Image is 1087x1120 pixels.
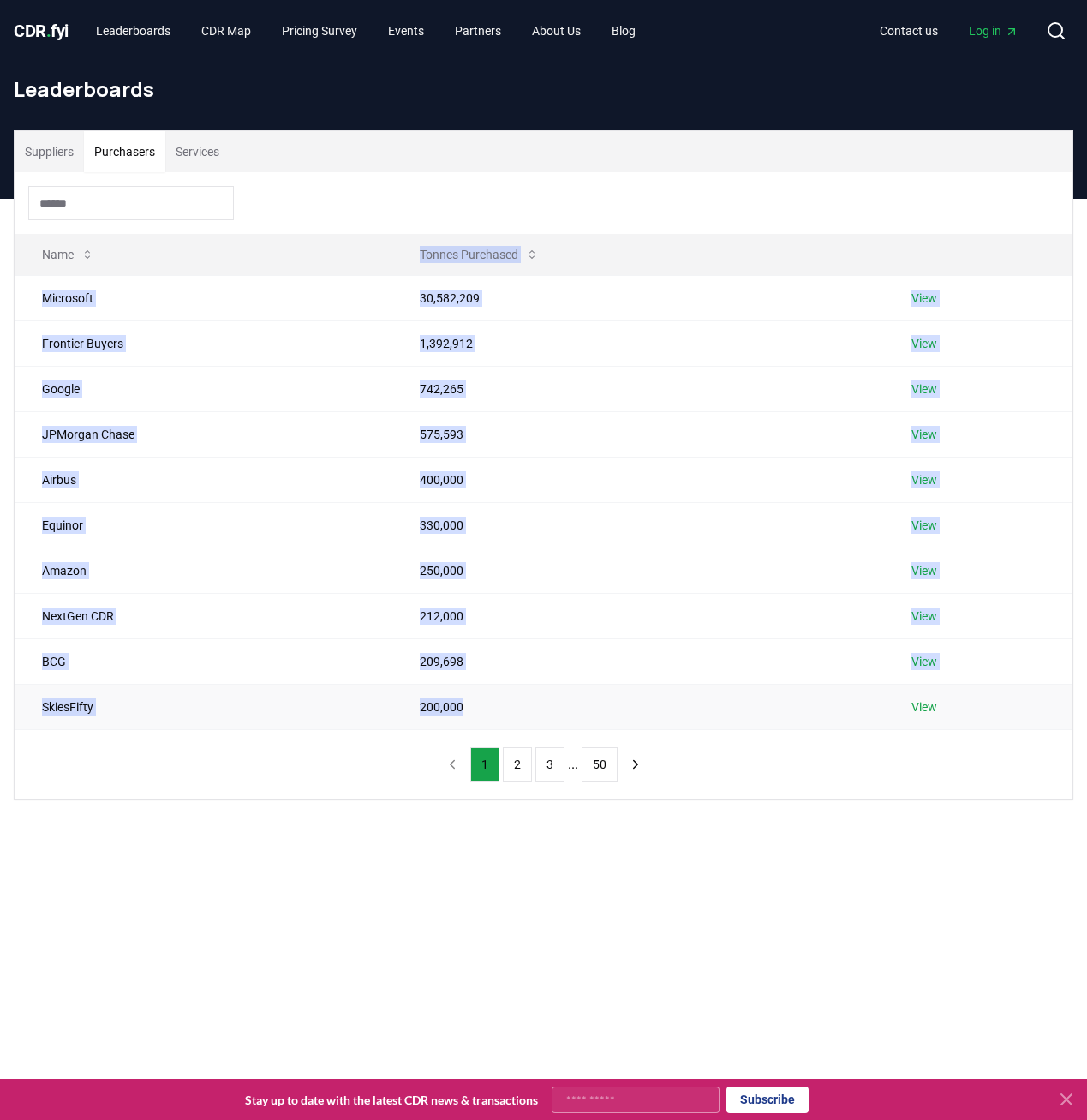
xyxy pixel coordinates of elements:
[406,237,552,272] button: Tonnes Purchased
[188,15,265,46] a: CDR Map
[392,457,884,502] td: 400,000
[15,684,392,729] td: SkiesFifty
[268,15,371,46] a: Pricing Survey
[866,15,952,46] a: Contact us
[15,502,392,548] td: Equinor
[392,638,884,684] td: 209,698
[955,15,1032,46] a: Log in
[15,366,392,411] td: Google
[392,548,884,593] td: 250,000
[911,517,937,534] a: View
[15,131,84,172] button: Suppliers
[392,320,884,366] td: 1,392,912
[15,548,392,593] td: Amazon
[911,335,937,352] a: View
[518,15,594,46] a: About Us
[582,747,618,782] button: 50
[15,638,392,684] td: BCG
[470,747,499,782] button: 1
[392,593,884,638] td: 212,000
[14,19,69,43] a: CDR.fyi
[15,320,392,366] td: Frontier Buyers
[969,22,1018,39] span: Log in
[621,747,650,782] button: next page
[14,75,1073,103] h1: Leaderboards
[911,608,937,625] a: View
[165,131,230,172] button: Services
[911,471,937,488] a: View
[535,747,564,782] button: 3
[374,15,438,46] a: Events
[392,684,884,729] td: 200,000
[392,502,884,548] td: 330,000
[82,15,184,46] a: Leaderboards
[46,21,51,41] span: .
[598,15,649,46] a: Blog
[911,290,937,307] a: View
[911,426,937,443] a: View
[15,411,392,457] td: JPMorgan Chase
[14,21,69,41] span: CDR fyi
[15,275,392,320] td: Microsoft
[392,366,884,411] td: 742,265
[15,457,392,502] td: Airbus
[84,131,165,172] button: Purchasers
[503,747,532,782] button: 2
[441,15,515,46] a: Partners
[911,653,937,670] a: View
[911,380,937,398] a: View
[911,562,937,579] a: View
[866,15,1032,46] nav: Main
[28,237,108,272] button: Name
[82,15,649,46] nav: Main
[568,754,578,775] li: ...
[15,593,392,638] td: NextGen CDR
[392,275,884,320] td: 30,582,209
[911,698,937,716] a: View
[392,411,884,457] td: 575,593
